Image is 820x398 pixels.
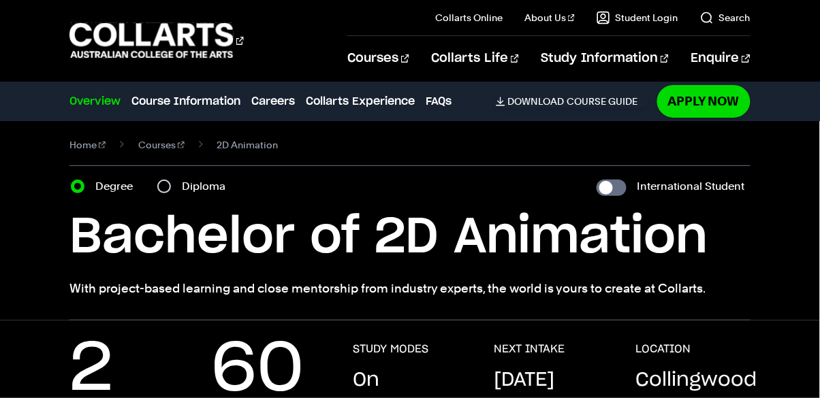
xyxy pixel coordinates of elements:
[131,93,240,110] a: Course Information
[211,342,304,397] p: 60
[657,85,751,117] a: Apply Now
[637,177,745,196] label: International Student
[524,11,575,24] a: About Us
[636,367,757,394] p: Collingwood
[69,21,244,60] div: Go to homepage
[691,36,750,81] a: Enquire
[95,177,141,196] label: Degree
[494,342,565,356] h3: NEXT INTAKE
[69,207,750,268] h1: Bachelor of 2D Animation
[426,93,452,110] a: FAQs
[700,11,751,24] a: Search
[494,367,555,394] p: [DATE]
[69,135,106,154] a: Home
[508,95,565,107] span: Download
[541,36,669,81] a: Study Information
[306,93,415,110] a: Collarts Experience
[597,11,678,24] a: Student Login
[496,95,649,107] a: DownloadCourse Guide
[182,177,234,196] label: Diploma
[69,342,113,397] p: 2
[353,342,428,356] h3: STUDY MODES
[217,135,279,154] span: 2D Animation
[435,11,503,24] a: Collarts Online
[138,135,185,154] a: Courses
[69,93,121,110] a: Overview
[251,93,295,110] a: Careers
[636,342,691,356] h3: LOCATION
[347,36,409,81] a: Courses
[431,36,519,81] a: Collarts Life
[69,279,750,298] p: With project-based learning and close mentorship from industry experts, the world is yours to cre...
